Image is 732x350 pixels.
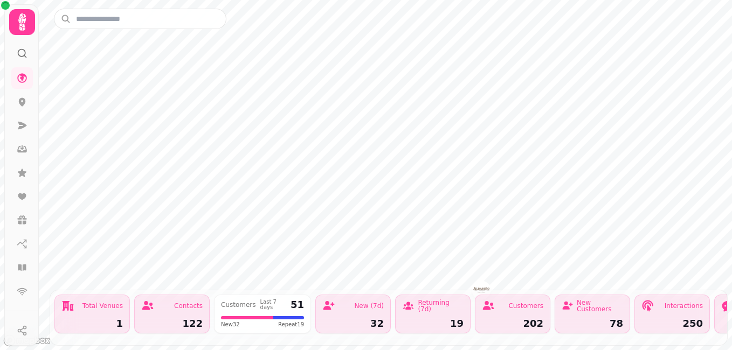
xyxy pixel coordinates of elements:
[473,282,490,302] div: Map marker
[3,334,51,347] a: Mapbox logo
[61,319,123,328] div: 1
[473,282,490,299] button: Albariño Tapas
[508,303,543,309] div: Customers
[82,303,123,309] div: Total Venues
[418,299,464,312] div: Returning (7d)
[562,319,623,328] div: 78
[174,303,203,309] div: Contacts
[354,303,384,309] div: New (7d)
[141,319,203,328] div: 122
[577,299,623,312] div: New Customers
[322,319,384,328] div: 32
[665,303,703,309] div: Interactions
[221,320,240,328] span: New 32
[402,319,464,328] div: 19
[260,299,286,310] div: Last 7 days
[221,302,256,308] div: Customers
[641,319,703,328] div: 250
[482,319,543,328] div: 202
[278,320,304,328] span: Repeat 19
[291,300,304,310] div: 51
